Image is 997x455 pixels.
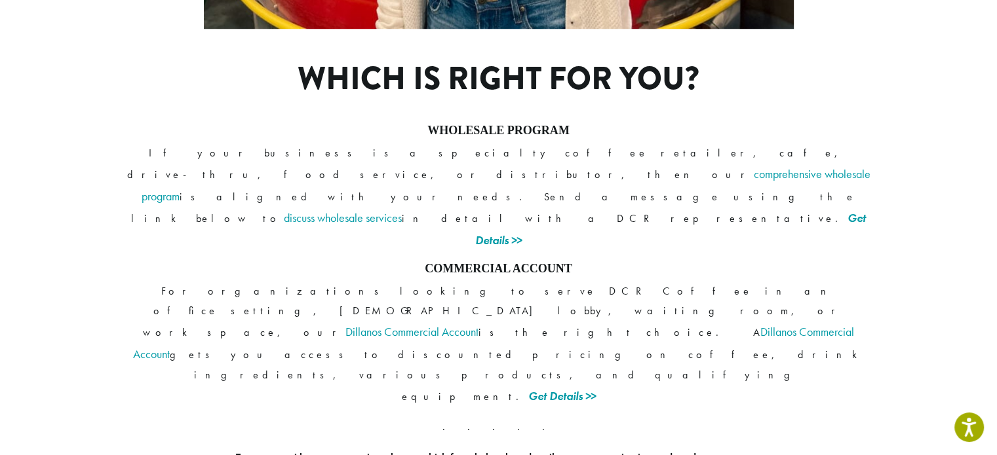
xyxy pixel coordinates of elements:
a: discuss wholesale services [284,210,402,225]
p: . . . . . [125,417,872,437]
h4: COMMERCIAL ACCOUNT [125,262,872,276]
a: Dillanos Commercial Account [345,324,479,339]
p: For organizations looking to serve DCR Coffee in an office setting, [DEMOGRAPHIC_DATA] lobby, wai... [125,282,872,407]
p: If your business is a specialty coffee retailer, cafe, drive-thru, food service, or distributor, ... [125,143,872,251]
a: Dillanos Commercial Account [133,324,855,361]
a: Get Details >> [528,388,596,403]
a: comprehensive wholesale program [142,166,870,204]
h4: WHOLESALE PROGRAM [125,124,872,138]
h1: Which is right for you? [218,60,779,98]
